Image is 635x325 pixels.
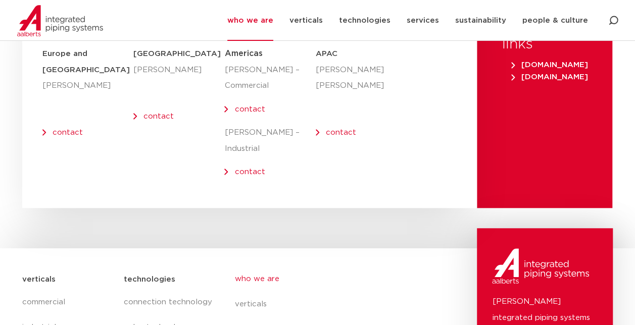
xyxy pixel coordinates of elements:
[507,73,592,81] a: [DOMAIN_NAME]
[235,266,420,292] a: who we are
[511,73,588,81] span: [DOMAIN_NAME]
[42,50,130,74] strong: Europe and [GEOGRAPHIC_DATA]
[143,113,174,120] a: contact
[326,129,356,136] a: contact
[123,272,175,288] h5: technologies
[133,62,224,78] p: [PERSON_NAME]
[235,292,420,317] a: verticals
[316,62,371,94] p: [PERSON_NAME] [PERSON_NAME]
[507,61,592,69] a: [DOMAIN_NAME]
[234,168,265,176] a: contact
[22,290,114,315] a: commercial
[123,290,214,315] a: connection technology
[224,49,262,58] span: Americas
[42,78,133,94] p: [PERSON_NAME]
[316,46,371,62] h5: APAC
[53,129,83,136] a: contact
[22,272,56,288] h5: verticals
[511,61,588,69] span: [DOMAIN_NAME]
[133,46,224,62] h5: [GEOGRAPHIC_DATA]
[224,125,315,157] p: [PERSON_NAME] – Industrial
[224,62,315,94] p: [PERSON_NAME] – Commercial
[234,105,265,113] a: contact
